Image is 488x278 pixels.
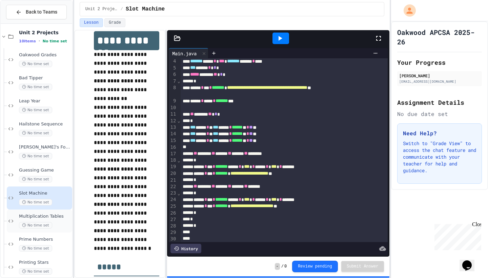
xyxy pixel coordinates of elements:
[177,191,180,196] span: Fold line
[169,157,177,163] div: 18
[397,58,482,67] h2: Your Progress
[169,78,177,84] div: 7
[169,131,177,137] div: 14
[169,151,177,157] div: 17
[6,5,67,19] button: Back to Teams
[281,264,284,269] span: /
[19,199,52,205] span: No time set
[169,124,177,131] div: 13
[19,61,52,67] span: No time set
[19,191,71,196] span: Slot Machine
[19,121,71,127] span: Hailstone Sequence
[26,8,57,16] span: Back to Teams
[169,48,208,58] div: Main.java
[169,236,177,242] div: 30
[284,264,287,269] span: 0
[19,176,52,182] span: No time set
[19,214,71,219] span: Multiplication Tables
[170,244,201,253] div: History
[169,242,177,249] div: 31
[397,110,482,118] div: No due date set
[19,237,71,242] span: Prime Numbers
[169,216,177,223] div: 27
[19,98,71,104] span: Leap Year
[39,38,40,44] span: •
[397,27,482,46] h1: Oakwood APCSA 2025-26
[126,5,165,13] span: Slot Machine
[169,229,177,236] div: 29
[19,29,71,36] span: Unit 2 Projects
[19,245,52,252] span: No time set
[19,52,71,58] span: Oakwood Grades
[169,144,177,151] div: 16
[19,130,52,136] span: No time set
[403,129,476,137] h3: Need Help?
[460,251,481,271] iframe: chat widget
[19,75,71,81] span: Bad Tipper
[396,3,418,18] div: My Account
[169,183,177,190] div: 22
[341,261,384,272] button: Submit Answer
[275,263,280,270] span: -
[403,140,476,174] p: Switch to "Grade View" to access the chat feature and communicate with your teacher for help and ...
[19,222,52,229] span: No time set
[399,79,480,84] div: [EMAIL_ADDRESS][DOMAIN_NAME]
[169,65,177,72] div: 5
[169,203,177,210] div: 25
[169,170,177,177] div: 20
[169,50,200,57] div: Main.java
[104,18,125,27] button: Grade
[121,6,123,12] span: /
[399,73,480,79] div: [PERSON_NAME]
[19,268,52,275] span: No time set
[19,153,52,159] span: No time set
[169,223,177,229] div: 28
[169,196,177,203] div: 24
[169,118,177,124] div: 12
[19,144,71,150] span: [PERSON_NAME]'s Formula
[177,158,180,163] span: Fold line
[177,78,180,84] span: Fold line
[19,39,36,43] span: 10 items
[169,98,177,104] div: 9
[169,104,177,111] div: 10
[19,167,71,173] span: Guessing Game
[169,71,177,78] div: 6
[169,210,177,216] div: 26
[169,58,177,65] div: 4
[85,6,118,12] span: Unit 2 Projects
[292,261,338,272] button: Review pending
[169,163,177,170] div: 19
[177,118,180,123] span: Fold line
[3,3,47,43] div: Chat with us now!Close
[169,190,177,196] div: 23
[19,107,52,113] span: No time set
[19,84,52,90] span: No time set
[397,98,482,107] h2: Assignment Details
[169,84,177,98] div: 8
[19,260,71,265] span: Printing Stars
[169,137,177,144] div: 15
[80,18,103,27] button: Lesson
[43,39,67,43] span: No time set
[347,264,379,269] span: Submit Answer
[169,177,177,183] div: 21
[169,111,177,118] div: 11
[432,221,481,250] iframe: chat widget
